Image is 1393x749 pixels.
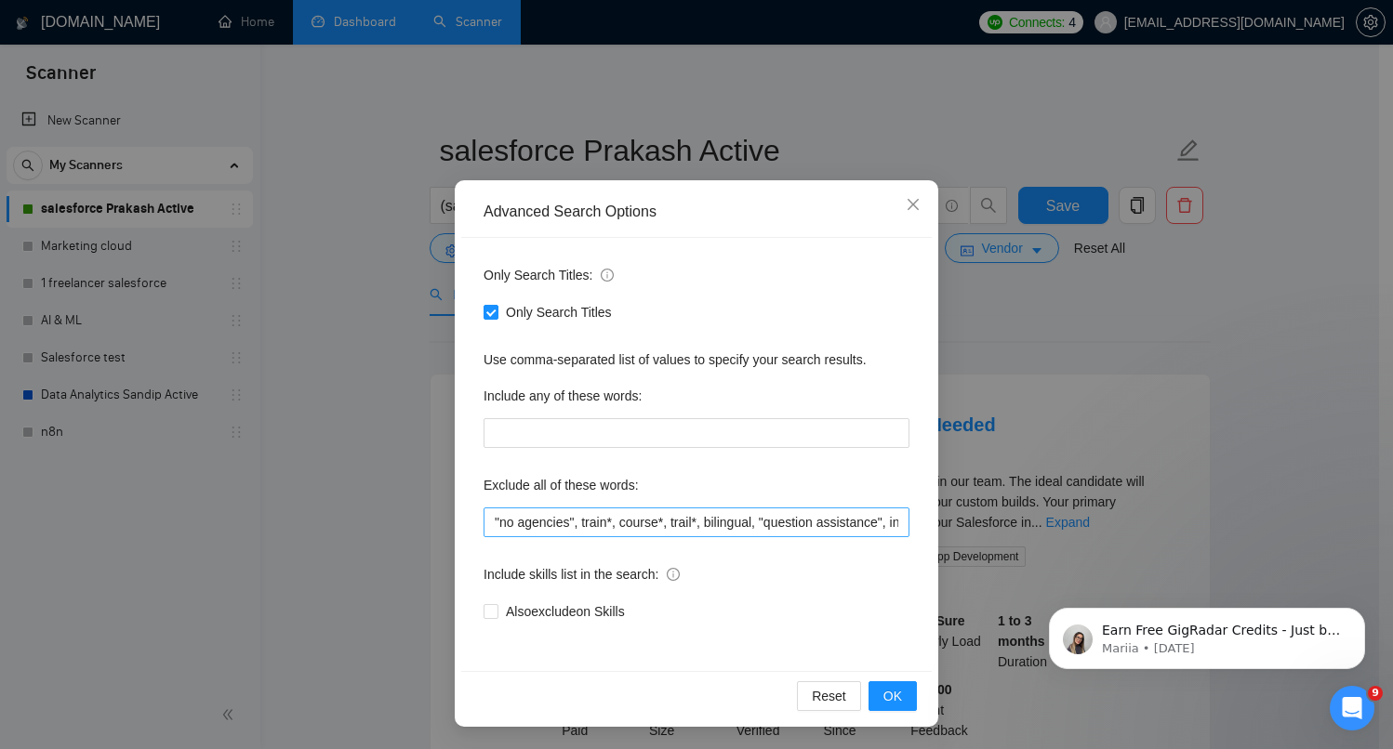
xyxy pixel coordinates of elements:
span: Also exclude on Skills [498,601,632,622]
span: Only Search Titles: [484,265,614,285]
div: Advanced Search Options [484,202,909,222]
span: info-circle [667,568,680,581]
span: Reset [812,686,846,706]
button: Close [888,180,938,230]
span: Only Search Titles [498,302,619,322]
span: 9 [1368,686,1383,701]
span: close [906,197,921,212]
label: Include any of these words: [484,381,642,411]
span: info-circle [601,269,614,282]
label: Exclude all of these words: [484,470,639,500]
span: OK [883,686,902,706]
button: Reset [797,681,861,711]
button: OK [869,681,917,711]
span: Include skills list in the search: [484,564,680,585]
div: Use comma-separated list of values to specify your search results. [484,349,909,370]
iframe: Intercom notifications message [1021,569,1393,699]
iframe: Intercom live chat [1330,686,1374,730]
